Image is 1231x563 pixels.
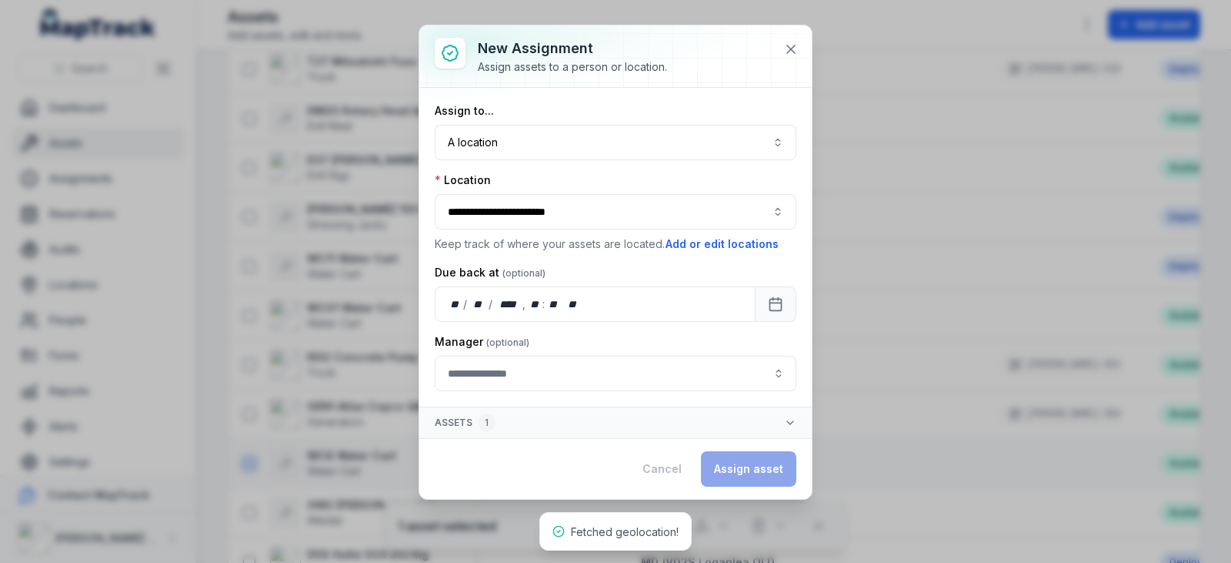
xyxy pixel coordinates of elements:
[755,287,796,322] button: Calendar
[435,414,495,432] span: Assets
[546,297,562,312] div: minute,
[435,173,491,188] label: Location
[435,125,796,160] button: A location
[565,297,582,312] div: am/pm,
[435,356,796,391] input: assignment-add:cf[907ad3fd-eed4-49d8-ad84-d22efbadc5a5]-label
[435,265,545,280] label: Due back at
[494,297,522,312] div: year,
[448,297,463,312] div: day,
[478,38,667,59] h3: New assignment
[542,297,546,312] div: :
[489,297,494,312] div: /
[469,297,489,312] div: month,
[419,407,812,438] button: Assets1
[479,414,495,432] div: 1
[435,236,796,253] p: Keep track of where your assets are located.
[665,236,779,253] button: Add or edit locations
[435,334,529,350] label: Manager
[435,103,494,119] label: Assign to...
[463,297,469,312] div: /
[478,59,667,75] div: Assign assets to a person or location.
[522,297,527,312] div: ,
[527,297,542,312] div: hour,
[571,525,679,538] span: Fetched geolocation!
